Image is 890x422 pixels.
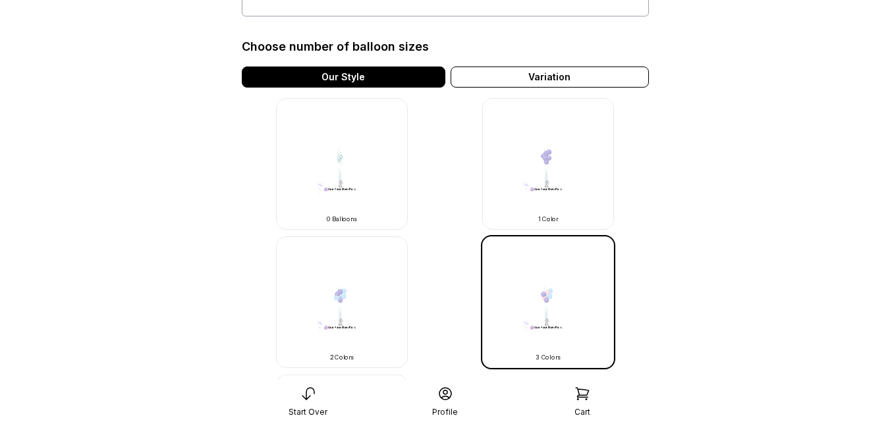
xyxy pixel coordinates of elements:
img: - [482,236,614,368]
div: 1 Color [499,215,598,223]
img: - [482,98,614,230]
div: 3 Colors [499,354,598,361]
div: Our Style [242,66,445,88]
img: - [276,236,408,368]
div: Profile [432,407,458,417]
div: 2 Colors [292,354,391,361]
div: Choose number of balloon sizes [242,38,429,56]
div: 0 Balloons [292,215,391,223]
div: Start Over [289,407,327,417]
div: Cart [574,407,590,417]
img: - [276,98,408,230]
div: Variation [451,66,649,88]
